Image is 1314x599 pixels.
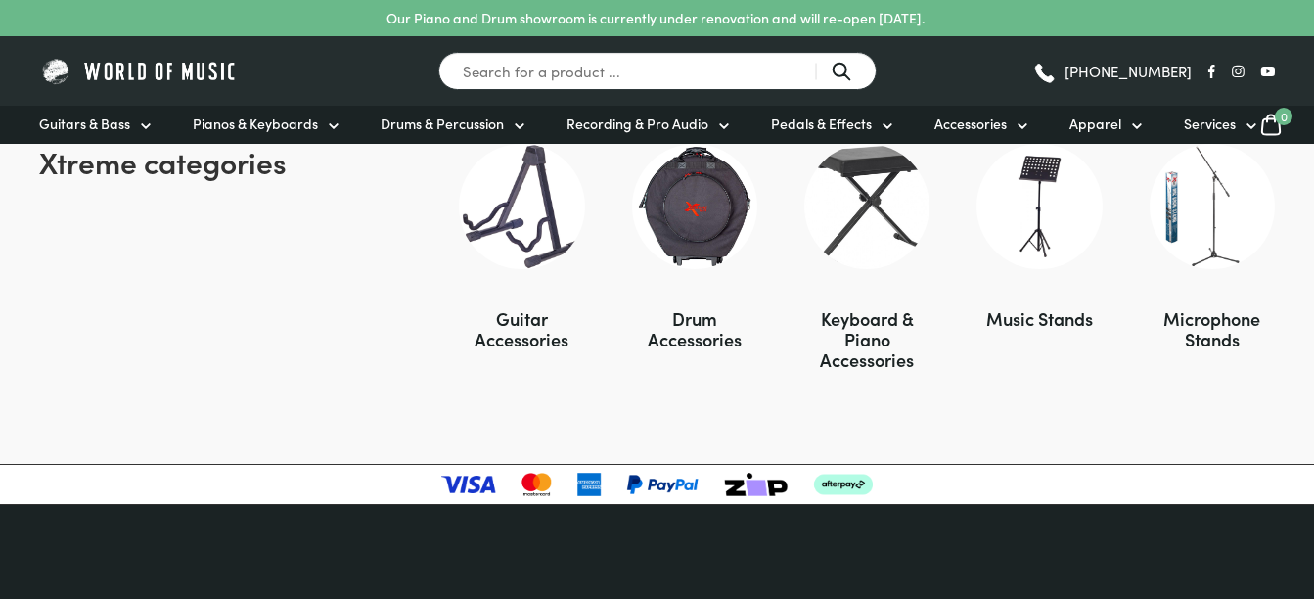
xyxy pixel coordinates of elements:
[386,8,925,28] p: Our Piano and Drum showroom is currently under renovation and will re-open [DATE].
[1150,144,1275,349] a: Microphone Stands image Microphone Stands
[1065,64,1192,78] span: [PHONE_NUMBER]
[771,114,872,134] span: Pedals & Effects
[804,144,929,269] img: Keyboard & Piano Accessories category
[976,144,1102,269] img: Music Stands category
[804,144,929,370] a: Keyboard & Piano Accessories image Keyboard & Piano Accessories
[632,308,757,349] div: Drum Accessories
[459,144,584,349] a: Guitar Accessories image Guitar Accessories
[934,114,1007,134] span: Accessories
[632,144,757,349] a: Drum Accessories image Drum Accessories
[39,114,130,134] span: Guitars & Bass
[381,114,504,134] span: Drums & Percussion
[804,308,929,370] div: Keyboard & Piano Accessories
[193,114,318,134] span: Pianos & Keyboards
[1150,308,1275,349] div: Microphone Stands
[1275,108,1292,125] span: 0
[39,144,434,179] h2: Xtreme categories
[1184,114,1236,134] span: Services
[976,308,1102,329] div: Music Stands
[438,52,877,90] input: Search for a product ...
[1069,114,1121,134] span: Apparel
[441,473,873,496] img: payment-logos-updated
[976,144,1102,329] a: Music Stands image Music Stands
[39,56,240,86] img: World of Music
[459,144,584,269] img: Guitar Accessories category
[566,114,708,134] span: Recording & Pro Audio
[459,308,584,349] div: Guitar Accessories
[1150,144,1275,269] img: Microphone Stands category
[632,144,757,269] img: Drum Accessories category
[1032,57,1192,86] a: [PHONE_NUMBER]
